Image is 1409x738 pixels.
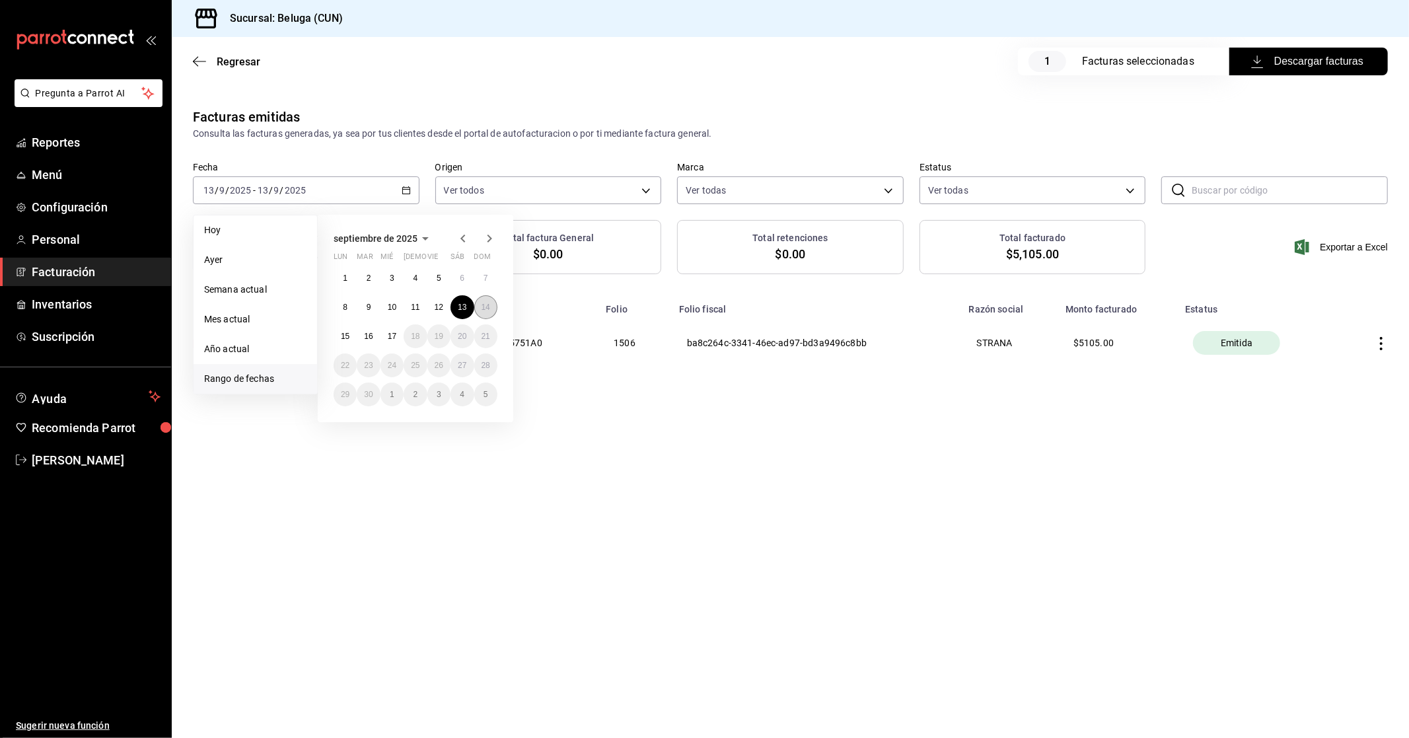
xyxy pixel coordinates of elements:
[32,451,161,469] span: [PERSON_NAME]
[671,315,961,371] th: ba8c264c-3341-46ec-ad97-bd3a9496c8bb
[32,263,161,281] span: Facturación
[427,353,451,377] button: 26 de septiembre de 2025
[334,231,433,246] button: septiembre de 2025
[435,303,443,312] abbr: 12 de septiembre de 2025
[474,383,497,406] button: 5 de octubre de 2025
[193,127,1388,141] div: Consulta las facturas generadas, ya sea por tus clientes desde el portal de autofacturacion o por...
[752,231,828,245] h3: Total retenciones
[484,390,488,399] abbr: 5 de octubre de 2025
[411,303,419,312] abbr: 11 de septiembre de 2025
[380,252,393,266] abbr: miércoles
[32,295,161,313] span: Inventarios
[193,163,419,172] label: Fecha
[334,233,417,244] span: septiembre de 2025
[435,332,443,341] abbr: 19 de septiembre de 2025
[460,390,464,399] abbr: 4 de octubre de 2025
[451,383,474,406] button: 4 de octubre de 2025
[204,342,307,356] span: Año actual
[427,266,451,290] button: 5 de septiembre de 2025
[390,274,394,283] abbr: 3 de septiembre de 2025
[334,295,357,319] button: 8 de septiembre de 2025
[357,252,373,266] abbr: martes
[1215,336,1258,350] span: Emitida
[32,133,161,151] span: Reportes
[380,353,404,377] button: 24 de septiembre de 2025
[204,372,307,386] span: Rango de fechas
[380,295,404,319] button: 10 de septiembre de 2025
[482,332,490,341] abbr: 21 de septiembre de 2025
[404,252,482,266] abbr: jueves
[1006,245,1059,263] span: $5,105.00
[219,185,225,196] input: --
[458,361,466,370] abbr: 27 de septiembre de 2025
[357,266,380,290] button: 2 de septiembre de 2025
[364,390,373,399] abbr: 30 de septiembre de 2025
[1297,239,1388,255] button: Exportar a Excel
[451,295,474,319] button: 13 de septiembre de 2025
[437,390,441,399] abbr: 3 de octubre de 2025
[1082,54,1203,69] div: Facturas seleccionadas
[225,185,229,196] span: /
[193,107,300,127] div: Facturas emitidas
[928,184,968,197] span: Ver todas
[598,295,670,315] th: Folio
[414,274,418,283] abbr: 4 de septiembre de 2025
[1177,295,1340,315] th: Estatus
[341,361,349,370] abbr: 22 de septiembre de 2025
[435,163,662,172] label: Origen
[404,353,427,377] button: 25 de septiembre de 2025
[357,383,380,406] button: 30 de septiembre de 2025
[677,163,904,172] label: Marca
[404,324,427,348] button: 18 de septiembre de 2025
[388,332,396,341] abbr: 17 de septiembre de 2025
[404,383,427,406] button: 2 de octubre de 2025
[1192,177,1388,203] input: Buscar por código
[32,166,161,184] span: Menú
[334,266,357,290] button: 1 de septiembre de 2025
[217,55,260,68] span: Regresar
[364,361,373,370] abbr: 23 de septiembre de 2025
[204,313,307,326] span: Mes actual
[257,185,269,196] input: --
[343,303,347,312] abbr: 8 de septiembre de 2025
[451,252,464,266] abbr: sábado
[334,353,357,377] button: 22 de septiembre de 2025
[357,353,380,377] button: 23 de septiembre de 2025
[15,79,163,107] button: Pregunta a Parrot AI
[32,388,143,404] span: Ayuda
[411,332,419,341] abbr: 18 de septiembre de 2025
[219,11,343,26] h3: Sucursal: Beluga (CUN)
[414,390,418,399] abbr: 2 de octubre de 2025
[435,361,443,370] abbr: 26 de septiembre de 2025
[437,274,441,283] abbr: 5 de septiembre de 2025
[357,295,380,319] button: 9 de septiembre de 2025
[1254,54,1363,69] span: Descargar facturas
[482,303,490,312] abbr: 14 de septiembre de 2025
[357,324,380,348] button: 16 de septiembre de 2025
[482,361,490,370] abbr: 28 de septiembre de 2025
[427,295,451,319] button: 12 de septiembre de 2025
[32,419,161,437] span: Recomienda Parrot
[474,295,497,319] button: 14 de septiembre de 2025
[474,252,491,266] abbr: domingo
[1058,315,1177,371] th: $ 5105.00
[380,383,404,406] button: 1 de octubre de 2025
[598,315,670,371] th: 1506
[215,185,219,196] span: /
[32,328,161,346] span: Suscripción
[367,274,371,283] abbr: 2 de septiembre de 2025
[367,303,371,312] abbr: 9 de septiembre de 2025
[334,252,347,266] abbr: lunes
[451,324,474,348] button: 20 de septiembre de 2025
[388,361,396,370] abbr: 24 de septiembre de 2025
[273,185,280,196] input: --
[341,390,349,399] abbr: 29 de septiembre de 2025
[961,295,1058,315] th: Razón social
[671,295,961,315] th: Folio fiscal
[284,185,307,196] input: ----
[686,184,726,197] span: Ver todas
[404,266,427,290] button: 4 de septiembre de 2025
[364,332,373,341] abbr: 16 de septiembre de 2025
[229,185,252,196] input: ----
